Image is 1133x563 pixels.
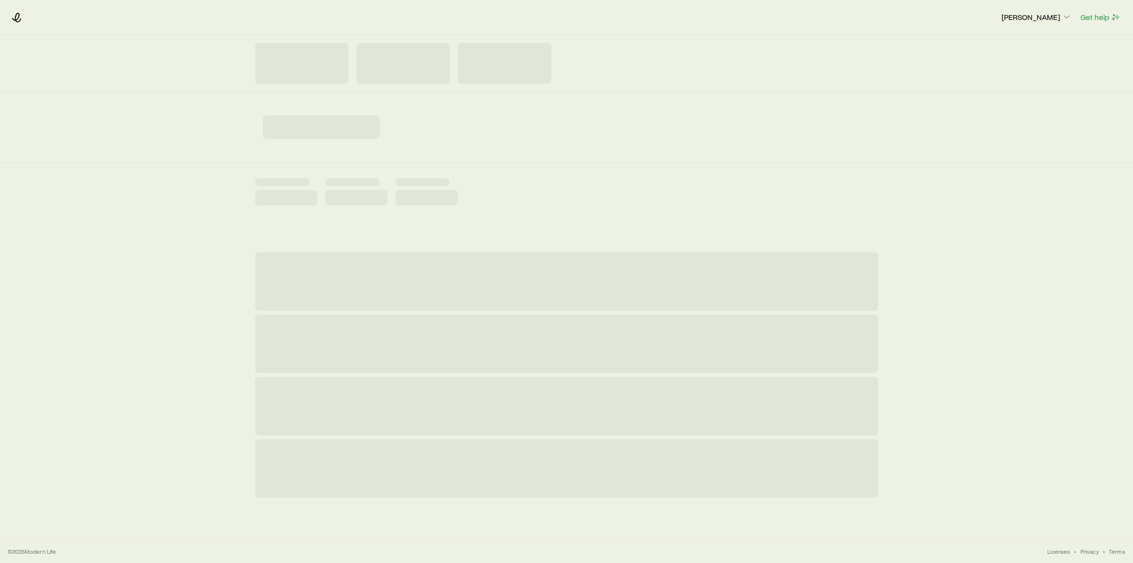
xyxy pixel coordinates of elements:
span: • [1075,547,1077,555]
p: © 2025 Modern Life [8,547,56,555]
button: [PERSON_NAME] [1001,12,1072,23]
button: Get help [1080,12,1121,23]
a: Privacy [1080,547,1099,555]
a: Terms [1109,547,1125,555]
a: Licenses [1047,547,1070,555]
p: [PERSON_NAME] [1002,12,1072,22]
span: • [1103,547,1105,555]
